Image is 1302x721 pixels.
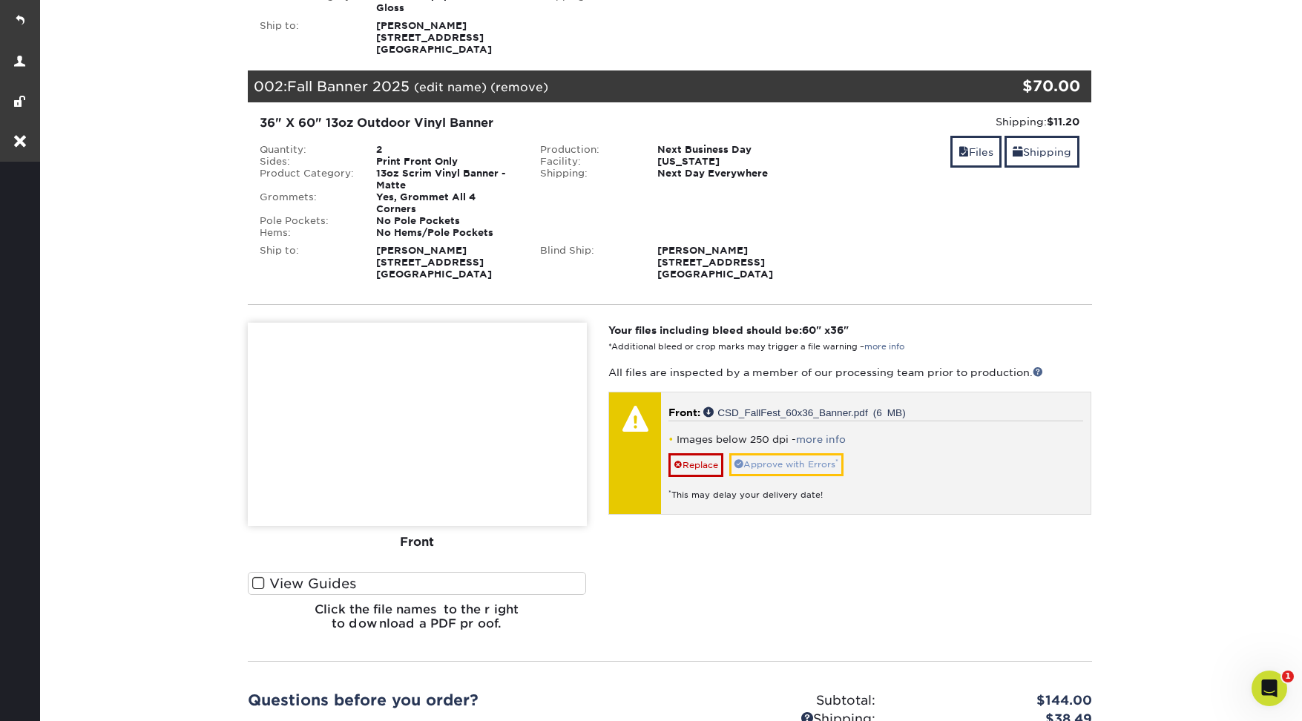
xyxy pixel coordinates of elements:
[529,144,646,156] div: Production:
[249,144,366,156] div: Quantity:
[365,156,529,168] div: Print Front Only
[950,136,1002,168] a: Files
[821,114,1080,129] div: Shipping:
[365,144,529,156] div: 2
[608,342,904,352] small: *Additional bleed or crop marks may trigger a file warning –
[646,156,810,168] div: [US_STATE]
[365,191,529,215] div: Yes, Grommet All 4 Corners
[668,453,723,477] a: Replace
[365,227,529,239] div: No Hems/Pole Pockets
[1013,146,1023,158] span: shipping
[802,324,816,336] span: 60
[608,324,849,336] strong: Your files including bleed should be: " x "
[248,602,587,642] h6: Click the file names to the right to download a PDF proof.
[249,245,366,280] div: Ship to:
[608,365,1091,380] p: All files are inspected by a member of our processing team prior to production.
[249,215,366,227] div: Pole Pockets:
[249,227,366,239] div: Hems:
[249,168,366,191] div: Product Category:
[490,80,548,94] a: (remove)
[248,70,951,103] div: 002:
[646,168,810,180] div: Next Day Everywhere
[529,245,646,280] div: Blind Ship:
[249,20,366,56] div: Ship to:
[249,156,366,168] div: Sides:
[365,168,529,191] div: 13oz Scrim Vinyl Banner - Matte
[646,144,810,156] div: Next Business Day
[529,156,646,168] div: Facility:
[657,245,773,280] strong: [PERSON_NAME] [STREET_ADDRESS] [GEOGRAPHIC_DATA]
[248,572,587,595] label: View Guides
[260,114,799,132] div: 36" X 60" 13oz Outdoor Vinyl Banner
[287,78,410,94] span: Fall Banner 2025
[951,75,1081,97] div: $70.00
[249,191,366,215] div: Grommets:
[376,20,492,55] strong: [PERSON_NAME] [STREET_ADDRESS] [GEOGRAPHIC_DATA]
[248,526,587,559] div: Front
[670,691,887,711] div: Subtotal:
[959,146,969,158] span: files
[1005,136,1079,168] a: Shipping
[864,342,904,352] a: more info
[376,245,492,280] strong: [PERSON_NAME] [STREET_ADDRESS] [GEOGRAPHIC_DATA]
[1282,671,1294,682] span: 1
[668,433,1083,446] li: Images below 250 dpi -
[414,80,487,94] a: (edit name)
[365,215,529,227] div: No Pole Pockets
[830,324,844,336] span: 36
[887,691,1103,711] div: $144.00
[248,691,659,709] h2: Questions before you order?
[668,406,700,418] span: Front:
[796,434,846,445] a: more info
[1252,671,1287,706] iframe: Intercom live chat
[729,453,844,476] a: Approve with Errors*
[1047,116,1079,128] strong: $11.20
[668,477,1083,501] div: This may delay your delivery date!
[529,168,646,180] div: Shipping:
[703,406,906,417] a: CSD_FallFest_60x36_Banner.pdf (6 MB)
